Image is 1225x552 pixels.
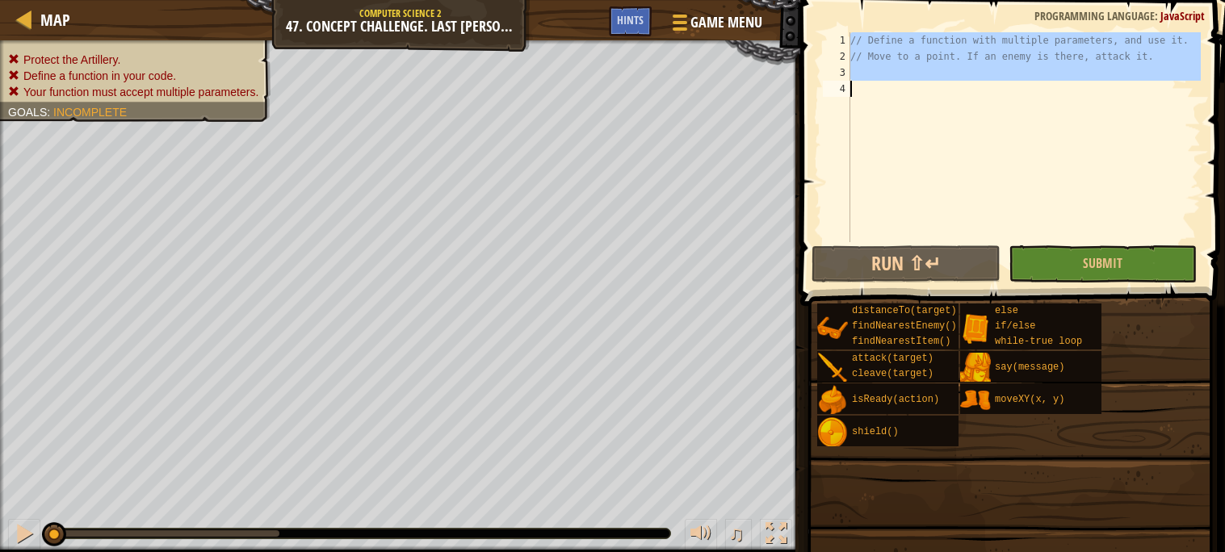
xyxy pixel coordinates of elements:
[8,84,258,100] li: Your function must accept multiple parameters.
[995,336,1082,347] span: while-true loop
[1155,8,1160,23] span: :
[32,9,70,31] a: Map
[1083,254,1122,272] span: Submit
[995,320,1035,332] span: if/else
[852,336,950,347] span: findNearestItem()
[8,68,258,84] li: Define a function in your code.
[960,313,991,344] img: portrait.png
[823,65,850,81] div: 3
[995,305,1018,316] span: else
[817,417,848,448] img: portrait.png
[852,320,957,332] span: findNearestEnemy()
[690,12,762,33] span: Game Menu
[823,48,850,65] div: 2
[852,305,957,316] span: distanceTo(target)
[823,81,850,97] div: 4
[960,353,991,383] img: portrait.png
[852,368,933,379] span: cleave(target)
[817,353,848,383] img: portrait.png
[53,106,127,119] span: Incomplete
[23,86,258,98] span: Your function must accept multiple parameters.
[725,519,753,552] button: ♫
[823,32,850,48] div: 1
[817,385,848,416] img: portrait.png
[8,106,47,119] span: Goals
[1009,245,1197,282] button: Submit
[23,69,176,82] span: Define a function in your code.
[812,245,1000,282] button: Run ⇧↵
[995,394,1064,405] span: moveXY(x, y)
[47,106,53,119] span: :
[852,394,939,405] span: isReady(action)
[960,385,991,416] img: portrait.png
[8,52,258,68] li: Protect the Artillery.
[760,519,792,552] button: Toggle fullscreen
[852,426,899,437] span: shield()
[685,519,717,552] button: Adjust volume
[817,313,848,344] img: portrait.png
[23,53,120,66] span: Protect the Artillery.
[1160,8,1205,23] span: JavaScript
[1034,8,1155,23] span: Programming language
[660,6,772,44] button: Game Menu
[728,521,745,546] span: ♫
[995,362,1064,373] span: say(message)
[40,9,70,31] span: Map
[8,519,40,552] button: Ctrl + P: Pause
[617,12,644,27] span: Hints
[852,353,933,364] span: attack(target)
